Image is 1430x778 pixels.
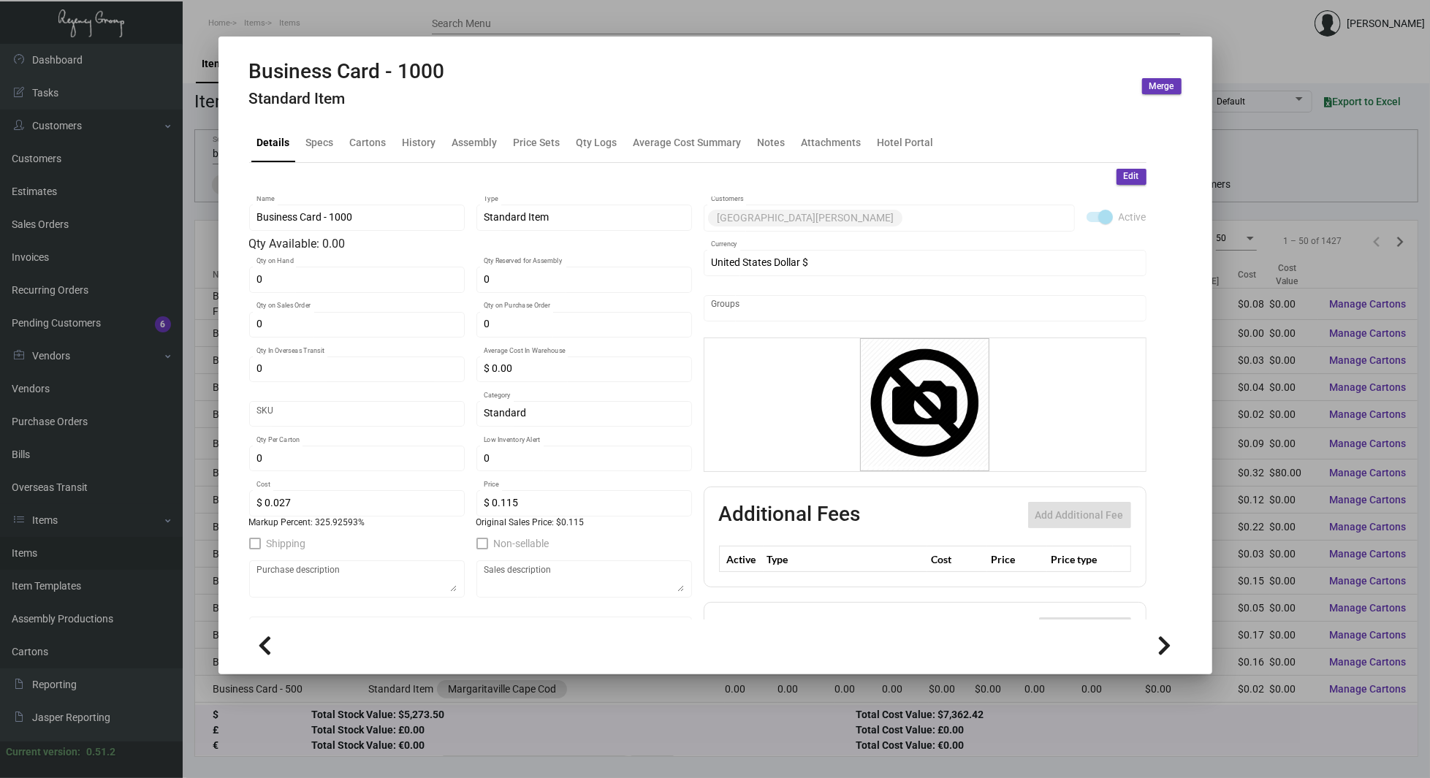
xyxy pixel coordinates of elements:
[249,90,445,108] h4: Standard Item
[1028,502,1131,528] button: Add Additional Fee
[249,59,445,84] h2: Business Card - 1000
[350,134,387,150] div: Cartons
[1039,617,1131,644] button: Add item Vendor
[1149,80,1174,93] span: Merge
[1119,208,1146,226] span: Active
[758,134,786,150] div: Notes
[711,302,1138,314] input: Add new..
[878,134,934,150] div: Hotel Portal
[514,134,560,150] div: Price Sets
[987,546,1047,572] th: Price
[802,134,862,150] div: Attachments
[452,134,498,150] div: Assembly
[719,502,861,528] h2: Additional Fees
[634,134,742,150] div: Average Cost Summary
[494,535,549,552] span: Non-sellable
[1142,78,1182,94] button: Merge
[1047,546,1113,572] th: Price type
[1035,509,1124,521] span: Add Additional Fee
[927,546,987,572] th: Cost
[905,212,1067,224] input: Add new..
[257,134,290,150] div: Details
[306,134,334,150] div: Specs
[577,134,617,150] div: Qty Logs
[86,744,115,760] div: 0.51.2
[764,546,927,572] th: Type
[719,617,841,644] h2: Item Vendors
[708,210,902,226] mat-chip: [GEOGRAPHIC_DATA][PERSON_NAME]
[1124,170,1139,183] span: Edit
[403,134,436,150] div: History
[1117,169,1146,185] button: Edit
[6,744,80,760] div: Current version:
[267,535,306,552] span: Shipping
[719,546,764,572] th: Active
[249,235,692,253] div: Qty Available: 0.00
